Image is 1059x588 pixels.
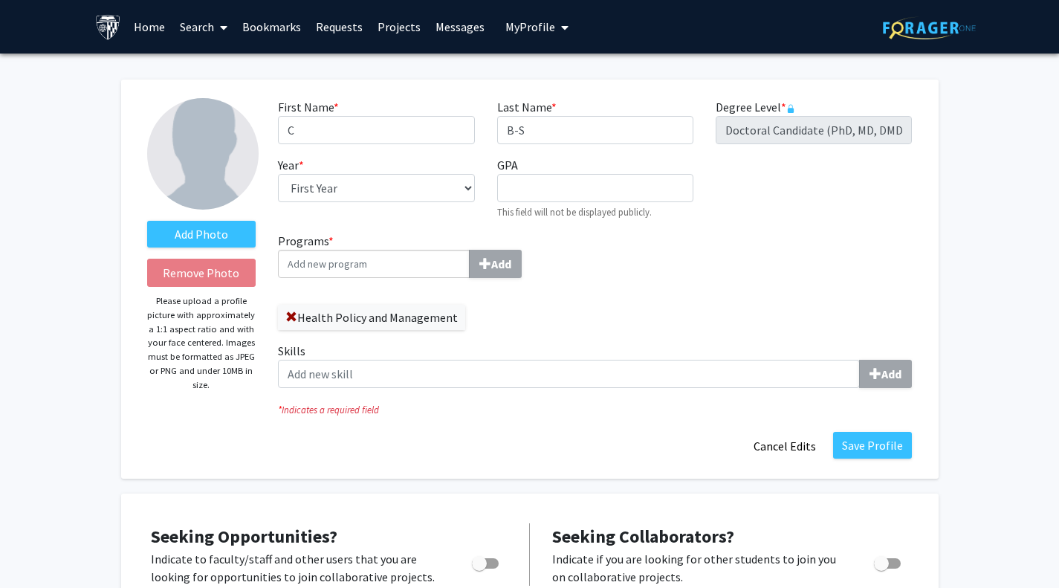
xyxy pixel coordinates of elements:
a: Projects [370,1,428,53]
p: Please upload a profile picture with approximately a 1:1 aspect ratio and with your face centered... [147,294,256,392]
label: Skills [278,342,912,388]
input: SkillsAdd [278,360,860,388]
i: Indicates a required field [278,403,912,417]
small: This field will not be displayed publicly. [497,206,652,218]
span: Seeking Collaborators? [552,525,734,548]
div: Toggle [868,550,909,572]
label: Health Policy and Management [278,305,465,330]
img: Profile Picture [147,98,259,210]
button: Save Profile [833,432,912,459]
img: ForagerOne Logo [883,16,976,39]
p: Indicate if you are looking for other students to join you on collaborative projects. [552,550,846,586]
a: Home [126,1,172,53]
label: Year [278,156,304,174]
label: Last Name [497,98,557,116]
iframe: Chat [11,521,63,577]
a: Search [172,1,235,53]
button: Skills [859,360,912,388]
span: My Profile [505,19,555,34]
p: Indicate to faculty/staff and other users that you are looking for opportunities to join collabor... [151,550,444,586]
span: Seeking Opportunities? [151,525,337,548]
button: Cancel Edits [744,432,826,460]
b: Add [491,256,511,271]
label: Programs [278,232,584,278]
svg: This information is provided and automatically updated by Johns Hopkins University and is not edi... [786,104,795,113]
label: AddProfile Picture [147,221,256,248]
img: Johns Hopkins University Logo [95,14,121,40]
button: Programs* [469,250,522,278]
b: Add [881,366,901,381]
a: Requests [308,1,370,53]
div: Toggle [466,550,507,572]
label: First Name [278,98,339,116]
button: Remove Photo [147,259,256,287]
input: Programs*Add [278,250,470,278]
label: Degree Level [716,98,795,116]
label: GPA [497,156,518,174]
a: Messages [428,1,492,53]
a: Bookmarks [235,1,308,53]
